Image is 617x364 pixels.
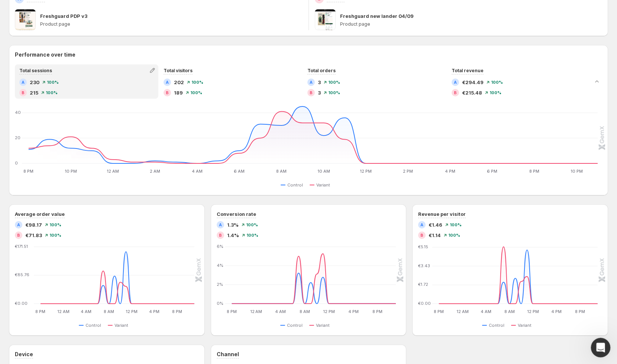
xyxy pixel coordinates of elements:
div: Or i'll remove you and you can send request again with analytics [33,222,137,236]
h2: B [22,90,25,95]
text: €3.43 [418,263,430,268]
span: €71.83 [25,232,42,239]
h2: B [420,233,423,237]
p: Product page [340,21,603,27]
span: 100 % [490,90,501,95]
text: 12 PM [323,309,335,314]
span: 1.3% [227,221,239,229]
div: Hi [PERSON_NAME], are you there [12,127,100,134]
button: Start recording [47,244,53,250]
h2: B [219,233,222,237]
text: 2% [217,282,223,287]
span: 3 [318,89,321,96]
h2: B [454,90,457,95]
h2: A [420,223,423,227]
div: Accepted [113,80,137,88]
text: €5.15 [418,244,428,249]
div: Antony says… [6,122,143,140]
text: €0.00 [15,301,28,306]
span: 230 [30,79,39,86]
text: 8 PM [373,309,383,314]
text: 12 PM [527,309,539,314]
span: 100 % [49,233,61,237]
span: Variant [316,322,330,328]
span: Total revenue [452,68,484,73]
text: 8 AM [300,309,310,314]
button: go back [5,3,19,17]
text: 8 PM [529,169,539,174]
span: Control [85,322,101,328]
button: Variant [108,321,131,330]
text: 12 AM [107,169,119,174]
text: 12 PM [126,309,138,314]
div: I have sent a request access to your store [12,27,116,41]
span: €1.14 [429,232,441,239]
text: 6 PM [487,169,497,174]
button: Variant [511,321,534,330]
text: 10 PM [571,169,583,174]
h2: B [17,233,20,237]
div: Thank you, allow me some time to check, and I will come back soon [6,98,122,122]
text: 8 AM [504,309,515,314]
span: Total orders [307,68,336,73]
text: 8 PM [575,309,585,314]
span: €215.48 [462,89,482,96]
text: 12 AM [57,309,70,314]
button: Control [482,321,507,330]
h2: A [17,223,20,227]
text: 12 AM [456,309,469,314]
iframe: Intercom live chat [591,338,611,358]
span: 100 % [448,233,460,237]
h2: A [310,80,313,84]
h3: Device [15,351,33,358]
text: 8 PM [35,309,45,314]
text: €171.51 [15,244,28,249]
p: Active [36,9,51,17]
div: Chet says… [6,217,143,247]
text: 4 AM [275,309,286,314]
img: Profile image for Antony [21,4,33,16]
text: 20 [15,135,20,140]
div: What do you need? [80,201,143,217]
div: Close [130,3,144,16]
h3: Average order value [15,210,65,218]
div: Antony says… [6,22,143,47]
text: 4 AM [481,309,491,314]
div: Please confirm it first and I will log in to check it further. [6,47,122,70]
span: 100 % [190,90,202,95]
text: 2 AM [150,169,160,174]
text: 10 PM [65,169,77,174]
h2: A [454,80,457,84]
span: Control [287,182,303,188]
text: 8 PM [23,169,33,174]
span: 189 [174,89,183,96]
span: 100 % [328,90,340,95]
text: 4 AM [192,169,203,174]
button: Variant [310,181,333,189]
div: Chet says… [6,76,143,98]
button: Control [79,321,104,330]
text: 2 PM [403,169,413,174]
img: Freshguard new lander 04/09 [315,9,336,30]
span: 100 % [46,90,58,95]
text: 10 AM [317,169,330,174]
span: €294.49 [462,79,484,86]
h2: B [166,90,169,95]
h3: Revenue per visitor [418,210,466,218]
p: Freshguard new lander 04/09 [340,12,414,20]
p: Product page [40,21,303,27]
text: 8 PM [172,309,182,314]
h2: A [22,80,25,84]
div: Antony says… [6,47,143,76]
text: 40 [15,110,21,115]
text: 8 PM [434,309,444,314]
div: Thank you, allow me some time to check, and I will come back soon [12,103,116,117]
button: Emoji picker [12,244,17,250]
span: 202 [174,79,184,86]
h2: Performance over time [15,51,602,58]
h2: B [310,90,313,95]
div: Hi [PERSON_NAME], are you there [6,122,106,139]
span: 100 % [450,223,462,227]
button: Control [280,321,306,330]
span: 100 % [246,223,258,227]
